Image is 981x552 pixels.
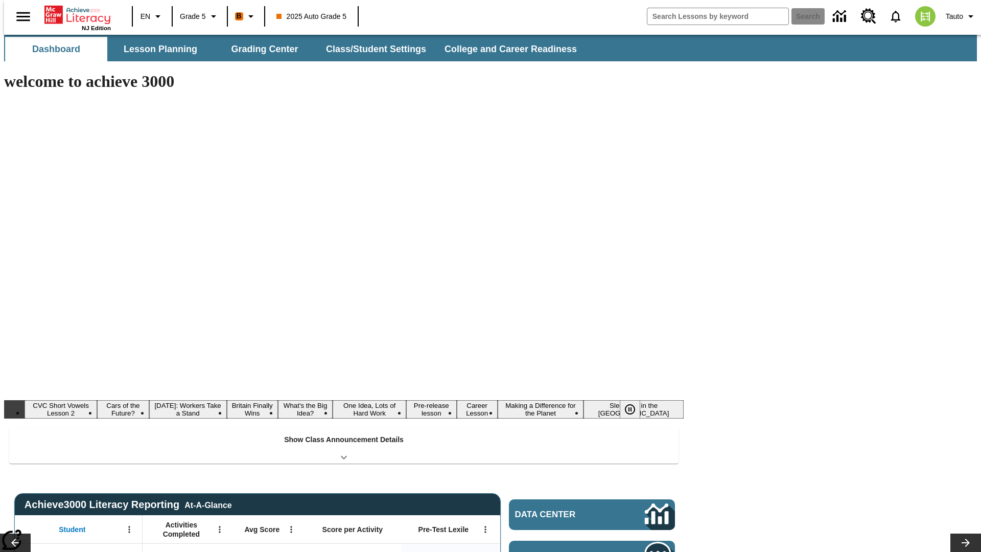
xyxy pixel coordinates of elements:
button: Slide 4 Britain Finally Wins [227,400,278,419]
button: Grading Center [214,37,316,61]
p: Show Class Announcement Details [284,434,404,445]
span: Avg Score [244,525,279,534]
button: Open Menu [122,522,137,537]
a: Home [44,5,111,25]
a: Data Center [509,499,675,530]
button: Open Menu [284,522,299,537]
span: 2025 Auto Grade 5 [276,11,347,22]
button: Slide 9 Making a Difference for the Planet [498,400,583,419]
div: Pause [620,400,650,419]
button: Pause [620,400,640,419]
span: Pre-Test Lexile [418,525,469,534]
span: EN [141,11,150,22]
button: Grade: Grade 5, Select a grade [176,7,224,26]
button: Lesson carousel, Next [950,534,981,552]
button: Open side menu [8,2,38,32]
button: Slide 7 Pre-release lesson [406,400,457,419]
button: Language: EN, Select a language [136,7,169,26]
button: Profile/Settings [942,7,981,26]
div: Show Class Announcement Details [9,428,679,464]
button: Slide 8 Career Lesson [457,400,498,419]
span: Data Center [515,510,611,520]
button: Slide 1 CVC Short Vowels Lesson 2 [25,400,97,419]
span: Student [59,525,85,534]
div: Home [44,4,111,31]
button: Slide 2 Cars of the Future? [97,400,149,419]
button: Slide 6 One Idea, Lots of Hard Work [333,400,406,419]
span: Tauto [946,11,963,22]
button: Dashboard [5,37,107,61]
span: NJ Edition [82,25,111,31]
h1: welcome to achieve 3000 [4,72,684,91]
button: Slide 10 Sleepless in the Animal Kingdom [583,400,684,419]
div: At-A-Glance [184,499,231,510]
a: Resource Center, Will open in new tab [855,3,882,30]
span: Achieve3000 Literacy Reporting [25,499,232,511]
button: Slide 3 Labor Day: Workers Take a Stand [149,400,227,419]
span: Grade 5 [180,11,206,22]
button: Open Menu [478,522,493,537]
button: Lesson Planning [109,37,212,61]
span: Score per Activity [322,525,383,534]
span: B [237,10,242,22]
button: College and Career Readiness [436,37,585,61]
button: Open Menu [212,522,227,537]
span: Activities Completed [148,520,215,539]
button: Slide 5 What's the Big Idea? [278,400,333,419]
button: Select a new avatar [909,3,942,30]
img: avatar image [915,6,936,27]
div: SubNavbar [4,37,586,61]
button: Boost Class color is orange. Change class color [231,7,261,26]
a: Notifications [882,3,909,30]
div: SubNavbar [4,35,977,61]
input: search field [647,8,788,25]
a: Data Center [827,3,855,31]
button: Class/Student Settings [318,37,434,61]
